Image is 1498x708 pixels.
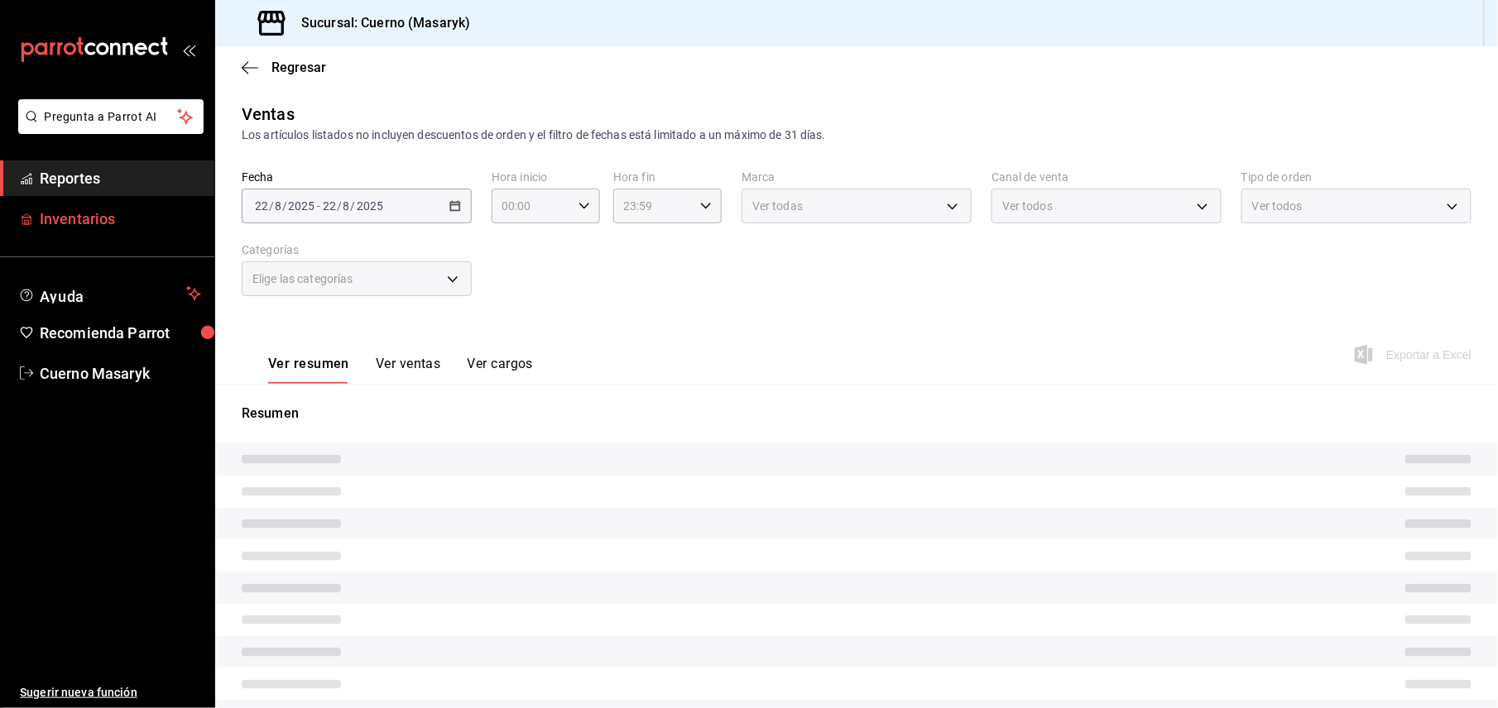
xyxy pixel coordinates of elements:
[271,60,326,75] span: Regresar
[1002,198,1053,214] span: Ver todos
[40,208,201,230] span: Inventarios
[242,404,1472,423] p: Resumen
[322,199,337,213] input: --
[742,172,972,184] label: Marca
[268,356,349,384] button: Ver resumen
[752,198,803,214] span: Ver todas
[269,199,274,213] span: /
[468,356,534,384] button: Ver cargos
[1241,172,1472,184] label: Tipo de orden
[40,322,201,344] span: Recomienda Parrot
[20,684,201,701] span: Sugerir nueva función
[376,356,441,384] button: Ver ventas
[287,199,315,213] input: ----
[356,199,384,213] input: ----
[252,270,353,287] span: Elige las categorías
[268,356,533,384] div: navigation tabs
[182,43,195,56] button: open_drawer_menu
[351,199,356,213] span: /
[242,127,1472,144] div: Los artículos listados no incluyen descuentos de orden y el filtro de fechas está limitado a un m...
[1252,198,1303,214] span: Ver todos
[40,362,201,385] span: Cuerno Masaryk
[18,99,204,134] button: Pregunta a Parrot AI
[282,199,287,213] span: /
[613,172,722,184] label: Hora fin
[242,102,295,127] div: Ventas
[40,284,180,304] span: Ayuda
[337,199,342,213] span: /
[40,167,201,189] span: Reportes
[492,172,600,184] label: Hora inicio
[343,199,351,213] input: --
[12,120,204,137] a: Pregunta a Parrot AI
[991,172,1222,184] label: Canal de venta
[242,60,326,75] button: Regresar
[288,13,470,33] h3: Sucursal: Cuerno (Masaryk)
[254,199,269,213] input: --
[242,245,472,256] label: Categorías
[45,108,178,126] span: Pregunta a Parrot AI
[242,172,472,184] label: Fecha
[317,199,320,213] span: -
[274,199,282,213] input: --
